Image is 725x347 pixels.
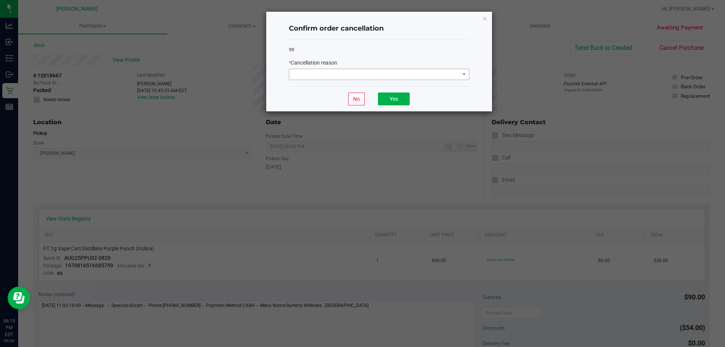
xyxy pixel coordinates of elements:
[378,93,410,105] button: Yes
[482,14,487,23] button: Close
[289,47,294,52] span: 99
[348,93,365,105] button: No
[291,60,337,66] span: Cancellation reason
[8,287,30,309] iframe: Resource center
[289,24,469,34] h4: Confirm order cancellation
